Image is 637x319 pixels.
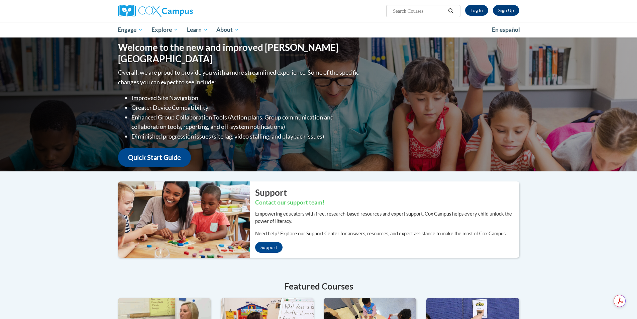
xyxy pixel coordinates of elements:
[255,210,519,225] p: Empowering educators with free, research-based resources and expert support, Cox Campus helps eve...
[118,5,245,17] a: Cox Campus
[255,230,519,237] p: Need help? Explore our Support Center for answers, resources, and expert assistance to make the m...
[147,22,183,37] a: Explore
[255,186,519,198] h2: Support
[488,23,524,37] a: En español
[118,280,519,293] h4: Featured Courses
[118,42,360,64] h1: Welcome to the new and improved [PERSON_NAME][GEOGRAPHIC_DATA]
[392,7,446,15] input: Search Courses
[114,22,147,37] a: Engage
[255,242,283,253] a: Support
[113,181,250,258] img: ...
[183,22,212,37] a: Learn
[255,198,519,207] h3: Contact our support team!
[187,26,208,34] span: Learn
[131,103,360,112] li: Greater Device Compatibility
[108,22,529,37] div: Main menu
[151,26,178,34] span: Explore
[216,26,239,34] span: About
[131,93,360,103] li: Improved Site Navigation
[492,26,520,33] span: En español
[118,148,191,167] a: Quick Start Guide
[118,68,360,87] p: Overall, we are proud to provide you with a more streamlined experience. Some of the specific cha...
[212,22,243,37] a: About
[118,5,193,17] img: Cox Campus
[465,5,488,16] a: Log In
[118,26,143,34] span: Engage
[446,7,456,15] button: Search
[493,5,519,16] a: Register
[131,132,360,141] li: Diminished progression issues (site lag, video stalling, and playback issues)
[131,112,360,132] li: Enhanced Group Collaboration Tools (Action plans, Group communication and collaboration tools, re...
